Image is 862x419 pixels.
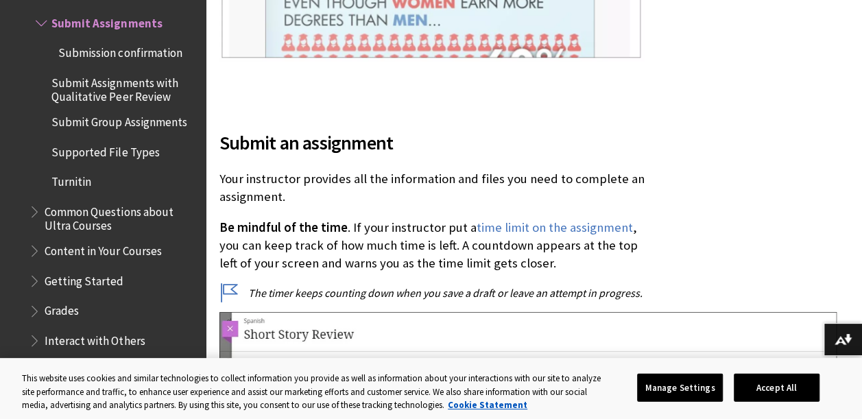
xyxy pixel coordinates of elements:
button: Accept All [734,373,819,402]
span: Submit Assignments [51,12,162,30]
span: Grades [45,300,79,318]
span: Submission confirmation [58,41,182,60]
div: This website uses cookies and similar technologies to collect information you provide as well as ... [22,372,603,412]
span: Interact with Others [45,329,145,348]
a: time limit on the assignment [477,219,633,236]
span: Be mindful of the time [219,219,348,235]
span: Submit Assignments with Qualitative Peer Review [51,71,196,104]
span: Content in Your Courses [45,239,161,258]
a: More information about your privacy, opens in a new tab [448,399,527,411]
p: Your instructor provides all the information and files you need to complete an assignment. [219,170,645,206]
span: Common Questions about Ultra Courses [45,200,196,232]
span: Turnitin [51,171,91,189]
button: Manage Settings [637,373,723,402]
p: . If your instructor put a , you can keep track of how much time is left. A countdown appears at ... [219,219,645,273]
span: Supported File Types [51,141,159,159]
span: Getting Started [45,270,123,288]
p: The timer keeps counting down when you save a draft or leave an attempt in progress. [219,285,645,300]
span: Submit an assignment [219,128,645,157]
span: Submit Group Assignments [51,110,187,129]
